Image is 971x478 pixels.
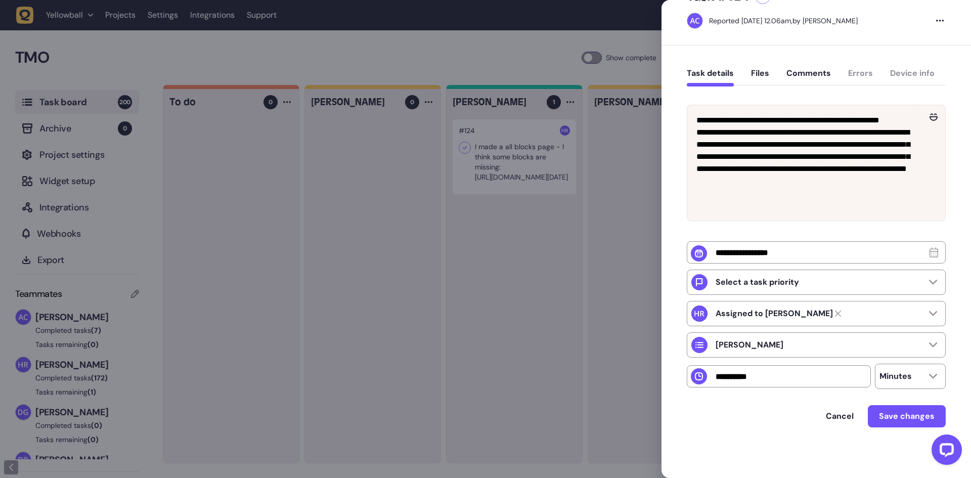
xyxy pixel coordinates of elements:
[816,406,864,426] button: Cancel
[826,411,854,421] span: Cancel
[687,68,734,86] button: Task details
[923,430,966,473] iframe: LiveChat chat widget
[716,340,783,350] p: [PERSON_NAME]
[879,411,935,421] span: Save changes
[716,309,833,319] strong: Harry Robinson
[879,371,912,381] p: Minutes
[709,16,792,25] div: Reported [DATE] 12.06am,
[687,13,702,28] img: Ameet Chohan
[868,405,946,427] button: Save changes
[751,68,769,86] button: Files
[709,16,858,26] div: by [PERSON_NAME]
[716,277,799,287] p: Select a task priority
[786,68,831,86] button: Comments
